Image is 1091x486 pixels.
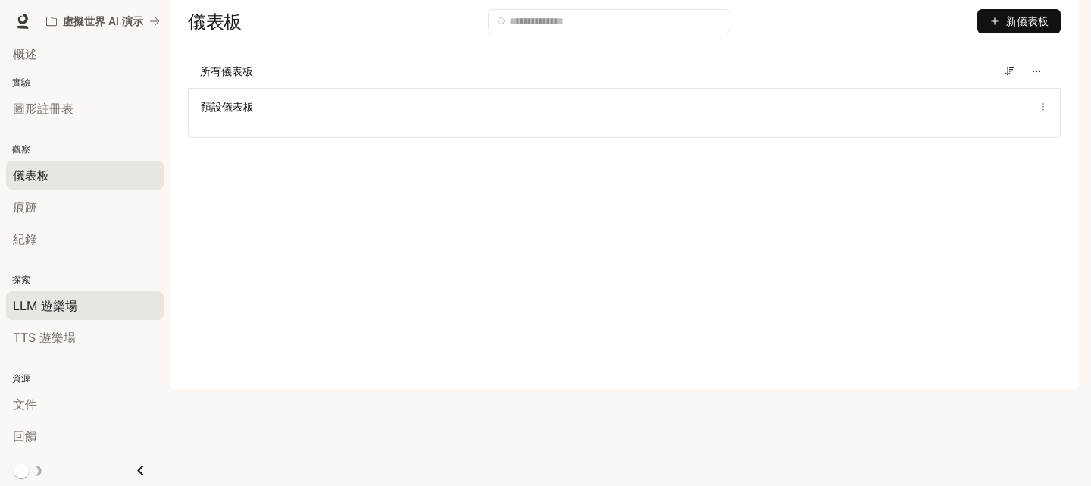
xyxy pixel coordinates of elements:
font: 所有儀表板 [200,64,253,77]
font: 新儀表板 [1006,15,1049,27]
font: 預設儀表板 [201,101,254,113]
a: 預設儀表板 [201,99,254,114]
font: 儀表板 [188,10,242,33]
button: 新儀表板 [977,9,1061,33]
font: 虛擬世界 AI 演示 [63,14,143,27]
button: 所有工作區 [39,6,167,36]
